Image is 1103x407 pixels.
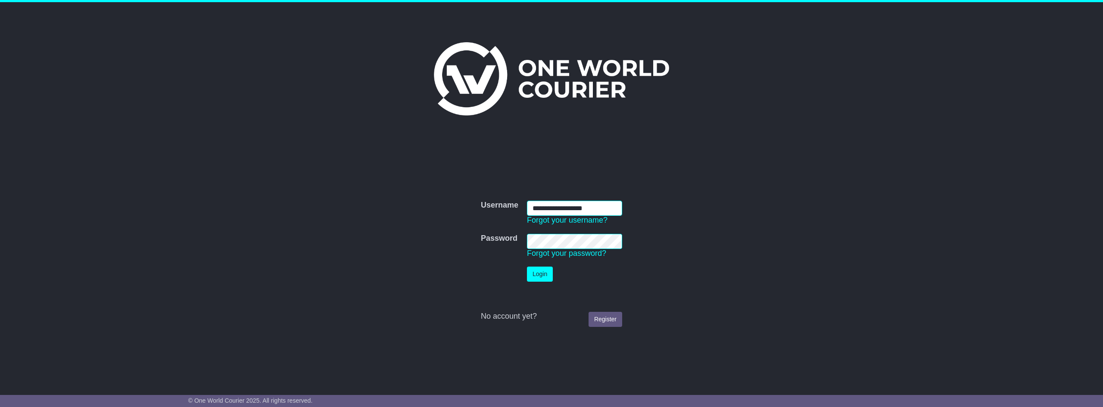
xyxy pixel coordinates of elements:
[481,234,517,243] label: Password
[188,397,313,404] span: © One World Courier 2025. All rights reserved.
[527,249,606,258] a: Forgot your password?
[481,201,518,210] label: Username
[527,216,608,224] a: Forgot your username?
[527,267,553,282] button: Login
[481,312,622,321] div: No account yet?
[589,312,622,327] a: Register
[434,42,669,115] img: One World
